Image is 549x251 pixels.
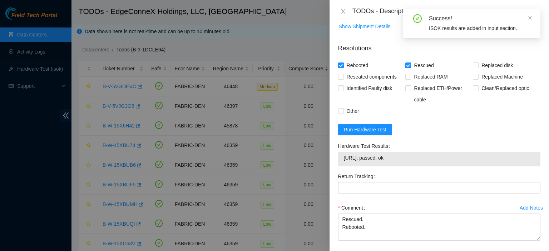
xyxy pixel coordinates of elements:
[344,126,387,134] span: Run Hardware Test
[344,154,535,162] span: [URL]: passed: ok
[411,60,436,71] span: Rescued
[344,71,400,82] span: Reseated components
[352,6,540,17] div: TODOs - Description - B-V-5VJG3O8
[338,182,540,194] input: Return Tracking
[338,21,391,32] button: Show Shipment Details
[528,16,533,21] span: close
[338,38,540,53] p: Resolutions
[338,171,379,182] label: Return Tracking
[411,82,473,105] span: Replaced ETH/Power cable
[339,22,391,30] span: Show Shipment Details
[338,140,393,152] label: Hardware Test Results
[520,205,543,210] div: Add Notes
[338,202,368,214] label: Comment
[479,71,526,82] span: Replaced Machine
[338,214,540,241] textarea: Comment
[344,82,395,94] span: Identified Faulty disk
[340,9,346,14] span: close
[479,82,532,94] span: Clean/Replaced optic
[429,14,532,23] div: Success!
[413,14,422,23] span: check-circle
[429,24,532,32] div: ISOK results are added in input section.
[338,8,348,15] button: Close
[344,105,362,117] span: Other
[338,124,392,135] button: Run Hardware Test
[411,71,450,82] span: Replaced RAM
[519,202,543,214] button: Add Notes
[344,60,371,71] span: Rebooted
[479,60,516,71] span: Replaced disk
